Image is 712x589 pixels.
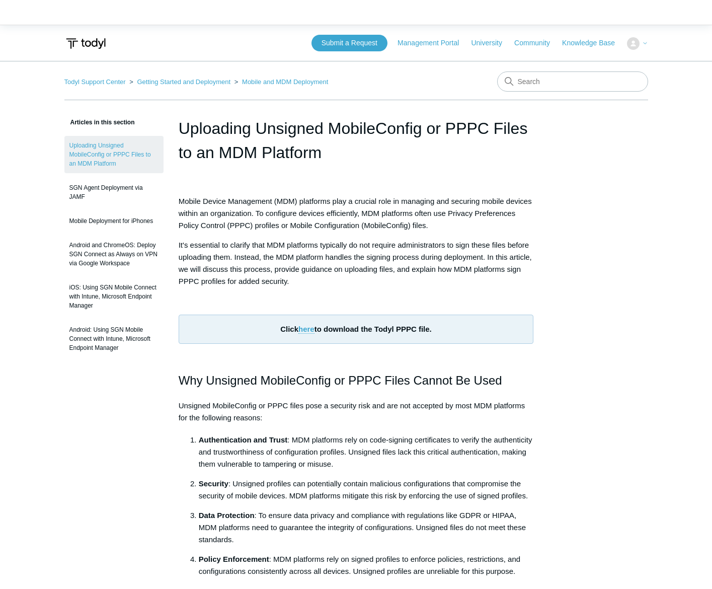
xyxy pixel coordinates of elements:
[398,38,469,48] a: Management Portal
[497,71,648,92] input: Search
[137,78,230,86] a: Getting Started and Deployment
[179,400,534,424] p: Unsigned MobileConfig or PPPC files pose a security risk and are not accepted by most MDM platfor...
[199,479,228,488] strong: Security
[64,236,164,273] a: Android and ChromeOS: Deploy SGN Connect as Always on VPN via Google Workspace
[311,35,387,51] a: Submit a Request
[64,178,164,206] a: SGN Agent Deployment via JAMF
[64,119,135,126] span: Articles in this section
[242,78,328,86] a: Mobile and MDM Deployment
[127,78,232,86] li: Getting Started and Deployment
[179,239,534,287] p: It's essential to clarify that MDM platforms typically do not require administrators to sign thes...
[199,511,255,520] strong: Data Protection
[562,38,625,48] a: Knowledge Base
[64,78,126,86] a: Todyl Support Center
[199,509,534,546] p: : To ensure data privacy and compliance with regulations like GDPR or HIPAA, MDM platforms need t...
[64,320,164,357] a: Android: Using SGN Mobile Connect with Intune, Microsoft Endpoint Manager
[280,325,432,334] strong: Click to download the Todyl PPPC file.
[298,325,314,334] a: here
[199,553,534,577] p: : MDM platforms rely on signed profiles to enforce policies, restrictions, and configurations con...
[199,555,269,563] strong: Policy Enforcement
[64,136,164,173] a: Uploading Unsigned MobileConfig or PPPC Files to an MDM Platform
[232,78,328,86] li: Mobile and MDM Deployment
[64,78,128,86] li: Todyl Support Center
[199,478,534,502] p: : Unsigned profiles can potentially contain malicious configurations that compromise the security...
[179,116,534,165] h1: Uploading Unsigned MobileConfig or PPPC Files to an MDM Platform
[514,38,560,48] a: Community
[64,211,164,231] a: Mobile Deployment for iPhones
[64,278,164,315] a: iOS: Using SGN Mobile Connect with Intune, Microsoft Endpoint Manager
[471,38,512,48] a: University
[64,34,107,53] img: Todyl Support Center Help Center home page
[179,374,502,387] span: Why Unsigned MobileConfig or PPPC Files Cannot Be Used
[199,435,288,444] strong: Authentication and Trust
[199,434,534,470] p: : MDM platforms rely on code-signing certificates to verify the authenticity and trustworthiness ...
[179,195,534,232] p: Mobile Device Management (MDM) platforms play a crucial role in managing and securing mobile devi...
